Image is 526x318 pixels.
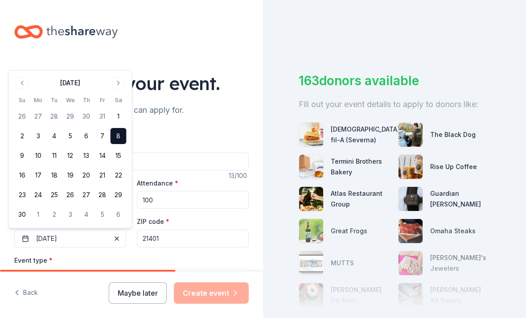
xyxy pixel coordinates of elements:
th: Saturday [111,95,127,105]
input: 20 [137,191,249,209]
th: Wednesday [62,95,78,105]
button: 8 [111,128,127,144]
button: 3 [30,128,46,144]
button: Back [14,284,38,302]
button: 30 [78,108,95,124]
button: 26 [14,108,30,124]
img: photo for Atlas Restaurant Group [299,187,323,211]
button: 25 [46,187,62,203]
div: Guardian [PERSON_NAME] [430,188,490,210]
button: Maybe later [109,282,167,304]
th: Sunday [14,95,30,105]
button: 19 [62,167,78,183]
div: Termini Brothers Bakery [331,156,391,178]
button: 24 [30,187,46,203]
button: 27 [78,187,95,203]
button: 28 [46,108,62,124]
button: 13 [78,148,95,164]
button: 15 [111,148,127,164]
button: 29 [62,108,78,124]
button: 1 [30,206,46,223]
button: 4 [46,128,62,144]
div: Fill out your event details to apply to donors like: [299,97,490,112]
button: 29 [111,187,127,203]
button: 3 [62,206,78,223]
button: 31 [95,108,111,124]
th: Friday [95,95,111,105]
th: Tuesday [46,95,62,105]
img: photo for Termini Brothers Bakery [299,155,323,179]
button: 7 [95,128,111,144]
button: [DATE] [14,230,126,248]
button: 11 [46,148,62,164]
button: Select [14,268,249,287]
div: The Black Dog [430,129,476,140]
img: photo for The Black Dog [399,123,423,147]
button: 16 [14,167,30,183]
button: 20 [78,167,95,183]
button: 30 [14,206,30,223]
button: 5 [62,128,78,144]
div: 163 donors available [299,71,490,90]
button: 27 [30,108,46,124]
button: 12 [62,148,78,164]
label: ZIP code [137,217,169,226]
button: 9 [14,148,30,164]
th: Monday [30,95,46,105]
img: photo for Chick-fil-A (Severna) [299,123,323,147]
div: [DATE] [60,78,80,88]
button: 6 [78,128,95,144]
button: 17 [30,167,46,183]
button: 14 [95,148,111,164]
label: Event type [14,256,53,265]
button: 21 [95,167,111,183]
button: 26 [62,187,78,203]
button: 22 [111,167,127,183]
button: 10 [30,148,46,164]
button: 2 [14,128,30,144]
button: 23 [14,187,30,203]
button: Go to previous month [16,77,29,89]
button: Go to next month [112,77,125,89]
img: photo for Guardian Angel Device [399,187,423,211]
div: [DEMOGRAPHIC_DATA]-fil-A (Severna) [331,124,403,145]
button: 5 [95,206,111,223]
img: photo for Rise Up Coffee [399,155,423,179]
button: 6 [111,206,127,223]
input: 12345 (U.S. only) [137,230,249,248]
div: Rise Up Coffee [430,161,477,172]
th: Thursday [78,95,95,105]
button: 28 [95,187,111,203]
button: 18 [46,167,62,183]
div: 13 /100 [229,170,249,181]
div: Atlas Restaurant Group [331,188,391,210]
button: 4 [78,206,95,223]
button: 2 [46,206,62,223]
button: 1 [111,108,127,124]
label: Attendance [137,179,178,188]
